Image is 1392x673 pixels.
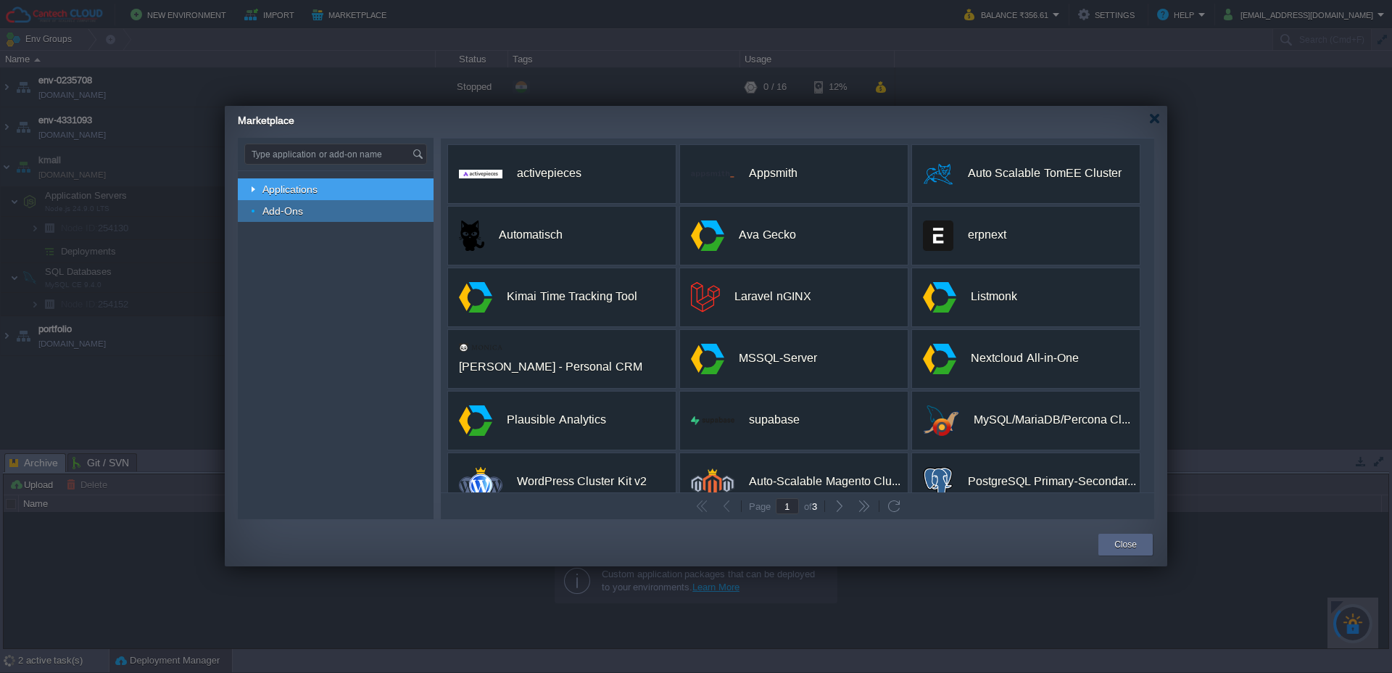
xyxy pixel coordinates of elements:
[734,281,811,312] div: Laravel nGINX
[261,183,320,196] a: Applications
[799,500,822,512] div: of
[517,466,647,497] div: WordPress Cluster Kit v2
[691,416,734,425] img: logo-light.png
[507,405,605,435] div: Plausible Analytics
[739,343,817,373] div: MSSQL-Server
[459,282,492,313] img: app.svg
[459,467,502,497] img: wp-cluster-kit.svg
[749,466,900,497] div: Auto-Scalable Magento Cluster v2
[971,343,1079,373] div: Nextcloud All-in-One
[968,220,1006,250] div: erpnext
[749,158,797,189] div: Appsmith
[691,282,720,313] img: logomark.min.svg
[459,352,642,382] div: [PERSON_NAME] - Personal CRM
[923,405,959,436] img: mysql-mariadb-percona-logo.png
[739,220,795,250] div: Ava Gecko
[517,158,581,189] div: activepieces
[923,159,953,189] img: tomee-logo.png
[971,281,1017,312] div: Listmonk
[812,501,817,512] span: 3
[749,405,800,435] div: supabase
[238,115,294,126] span: Marketplace
[261,205,305,218] a: Add-Ons
[691,468,734,495] img: magento-enterprise-small-v2.png
[923,282,956,313] img: app.svg
[459,220,484,251] img: cat.svg
[499,220,563,250] div: Automatisch
[691,344,724,374] img: app.svg
[968,466,1136,497] div: PostgreSQL Primary-Secondary Cluster
[459,170,502,179] img: ap-logo.png
[1114,537,1137,552] button: Close
[459,405,492,436] img: app.svg
[691,170,734,178] img: 61531b23c347e41e24a8423e_Logo.svg
[923,467,953,497] img: postgres-70x70.png
[923,344,956,374] img: app.svg
[744,501,776,511] div: Page
[691,220,724,251] img: app.svg
[974,405,1130,435] div: MySQL/MariaDB/Percona Cluster
[507,281,637,312] div: Kimai Time Tracking Tool
[459,343,502,352] img: logo_vertical.png
[923,220,953,251] img: erpnext-logo.png
[968,158,1122,189] div: Auto Scalable TomEE Cluster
